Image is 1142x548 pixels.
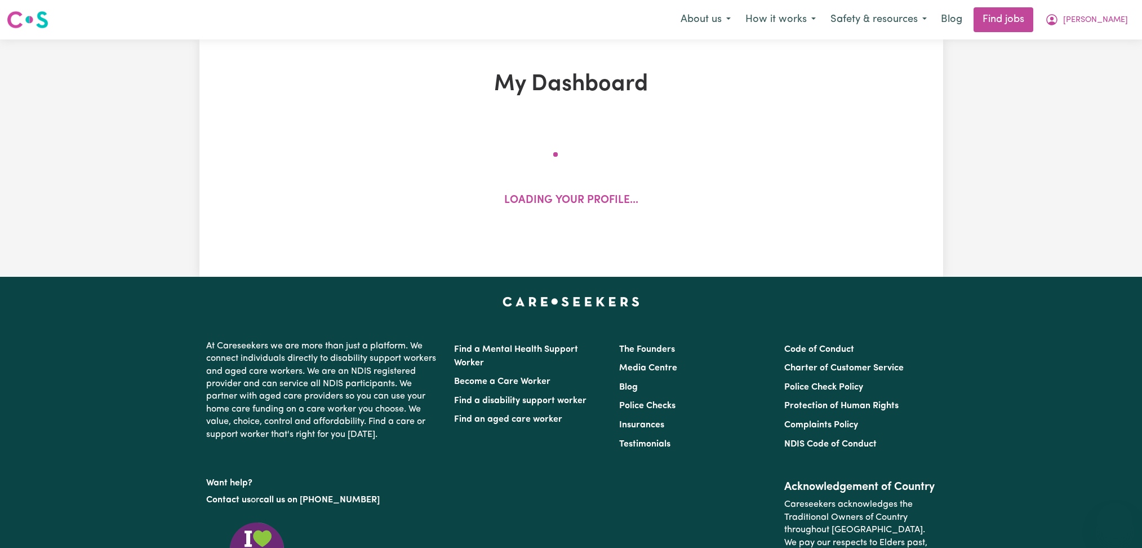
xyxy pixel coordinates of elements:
a: Blog [934,7,969,32]
a: Careseekers home page [503,297,639,306]
a: Testimonials [619,440,670,449]
button: My Account [1038,8,1135,32]
a: Charter of Customer Service [784,364,904,373]
a: The Founders [619,345,675,354]
a: Police Checks [619,401,676,410]
a: Complaints Policy [784,421,858,430]
a: Insurances [619,421,664,430]
a: Protection of Human Rights [784,401,899,410]
a: call us on [PHONE_NUMBER] [259,496,380,505]
a: Media Centre [619,364,677,373]
button: How it works [738,8,823,32]
h2: Acknowledgement of Country [784,480,936,494]
a: Contact us [206,496,251,505]
a: NDIS Code of Conduct [784,440,877,449]
a: Find a Mental Health Support Worker [454,345,578,368]
iframe: Button to launch messaging window [1097,503,1133,539]
p: At Careseekers we are more than just a platform. We connect individuals directly to disability su... [206,335,441,445]
a: Police Check Policy [784,383,863,392]
a: Code of Conduct [784,345,854,354]
a: Blog [619,383,638,392]
button: About us [673,8,738,32]
img: Careseekers logo [7,10,48,30]
button: Safety & resources [823,8,934,32]
a: Find jobs [974,7,1033,32]
h1: My Dashboard [330,71,812,98]
p: or [206,489,441,511]
p: Loading your profile... [504,193,638,209]
a: Become a Care Worker [454,377,550,386]
p: Want help? [206,472,441,489]
a: Careseekers logo [7,7,48,33]
a: Find an aged care worker [454,415,562,424]
a: Find a disability support worker [454,396,586,405]
span: [PERSON_NAME] [1063,14,1128,26]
